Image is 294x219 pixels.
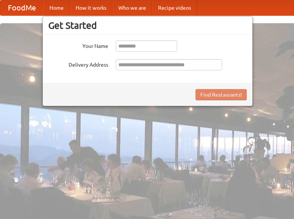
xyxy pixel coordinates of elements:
[196,89,247,100] button: Find Restaurants!
[0,0,43,15] a: FoodMe
[48,20,247,31] h3: Get Started
[152,0,197,15] a: Recipe videos
[43,0,70,15] a: Home
[48,59,108,69] label: Delivery Address
[112,0,152,15] a: Who we are
[70,0,112,15] a: How it works
[48,40,108,50] label: Your Name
